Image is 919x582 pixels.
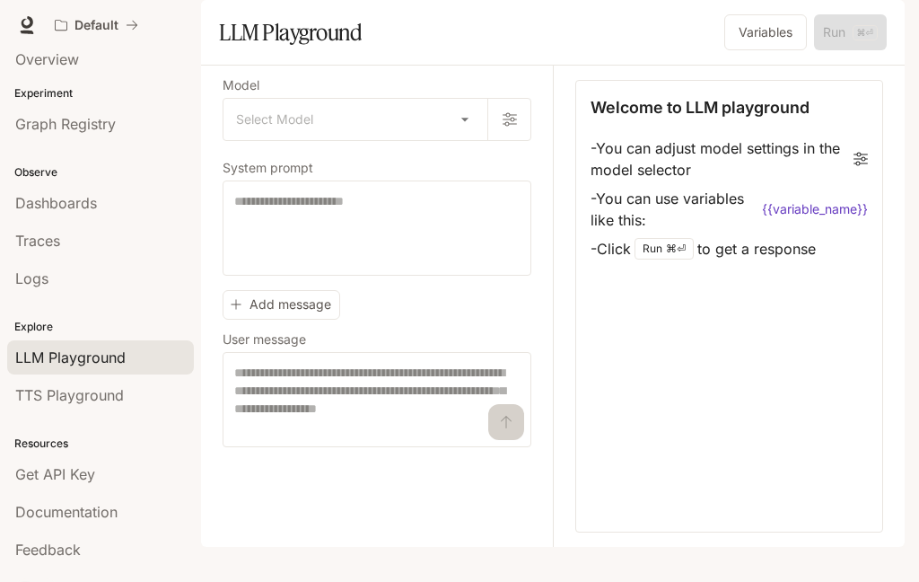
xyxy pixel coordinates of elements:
code: {{variable_name}} [762,200,868,218]
button: Variables [724,14,807,50]
div: Run [635,238,694,260]
li: - Click to get a response [591,234,868,263]
p: User message [223,333,306,346]
div: Select Model [223,99,487,140]
p: Model [223,79,259,92]
p: ⌘⏎ [666,243,686,254]
button: Add message [223,290,340,320]
p: System prompt [223,162,313,174]
p: Welcome to LLM playground [591,95,810,119]
p: Default [74,18,118,33]
button: All workspaces [47,7,146,43]
li: - You can use variables like this: [591,184,868,234]
li: - You can adjust model settings in the model selector [591,134,868,184]
span: Select Model [236,110,313,128]
h1: LLM Playground [219,14,362,50]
